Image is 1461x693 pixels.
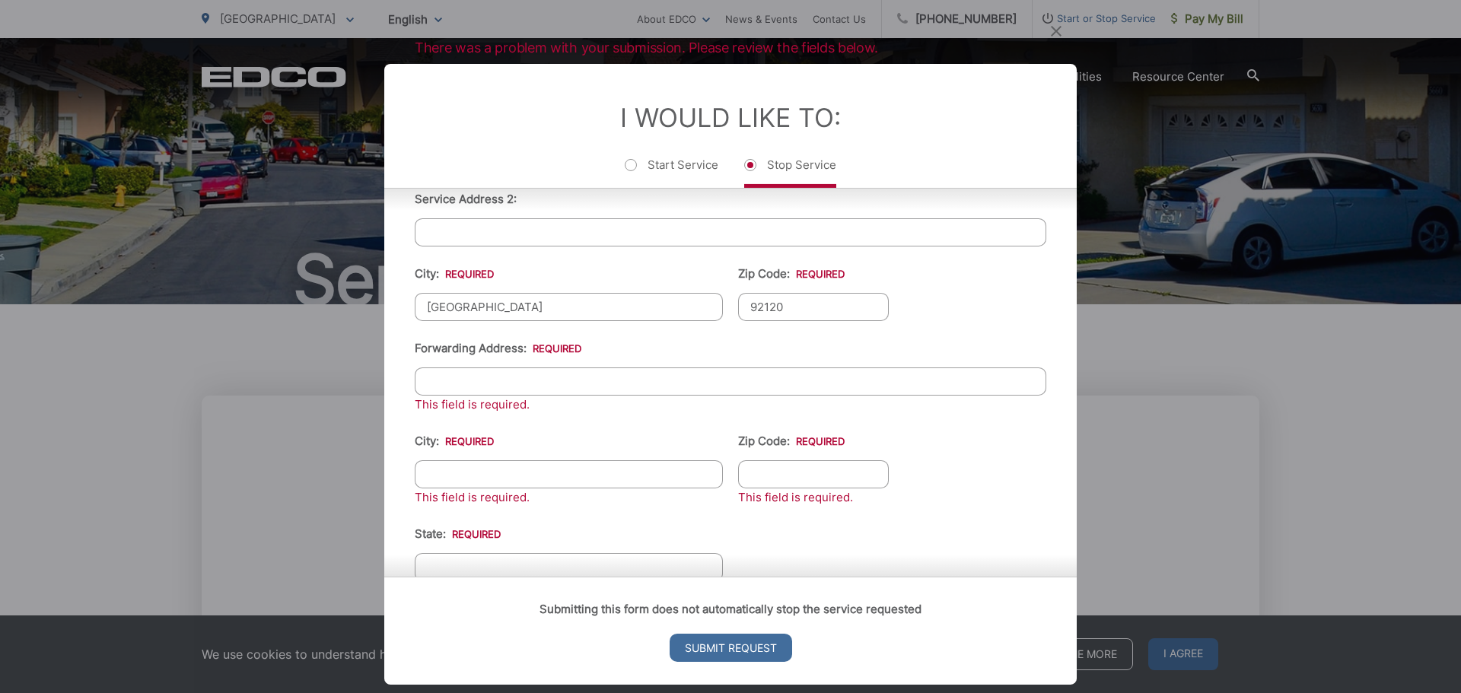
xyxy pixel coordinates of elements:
[738,266,845,280] label: Zip Code:
[744,157,836,187] label: Stop Service
[384,8,1077,63] h2: There was a problem with your submission. Please review the fields below.
[620,101,841,132] label: I Would Like To:
[670,634,792,662] input: Submit Request
[738,434,845,447] label: Zip Code:
[540,602,921,616] strong: Submitting this form does not automatically stop the service requested
[415,266,494,280] label: City:
[625,157,718,187] label: Start Service
[415,395,1046,413] div: This field is required.
[415,434,494,447] label: City:
[415,341,581,354] label: Forwarding Address:
[415,526,501,540] label: State:
[738,488,889,506] div: This field is required.
[415,488,723,506] div: This field is required.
